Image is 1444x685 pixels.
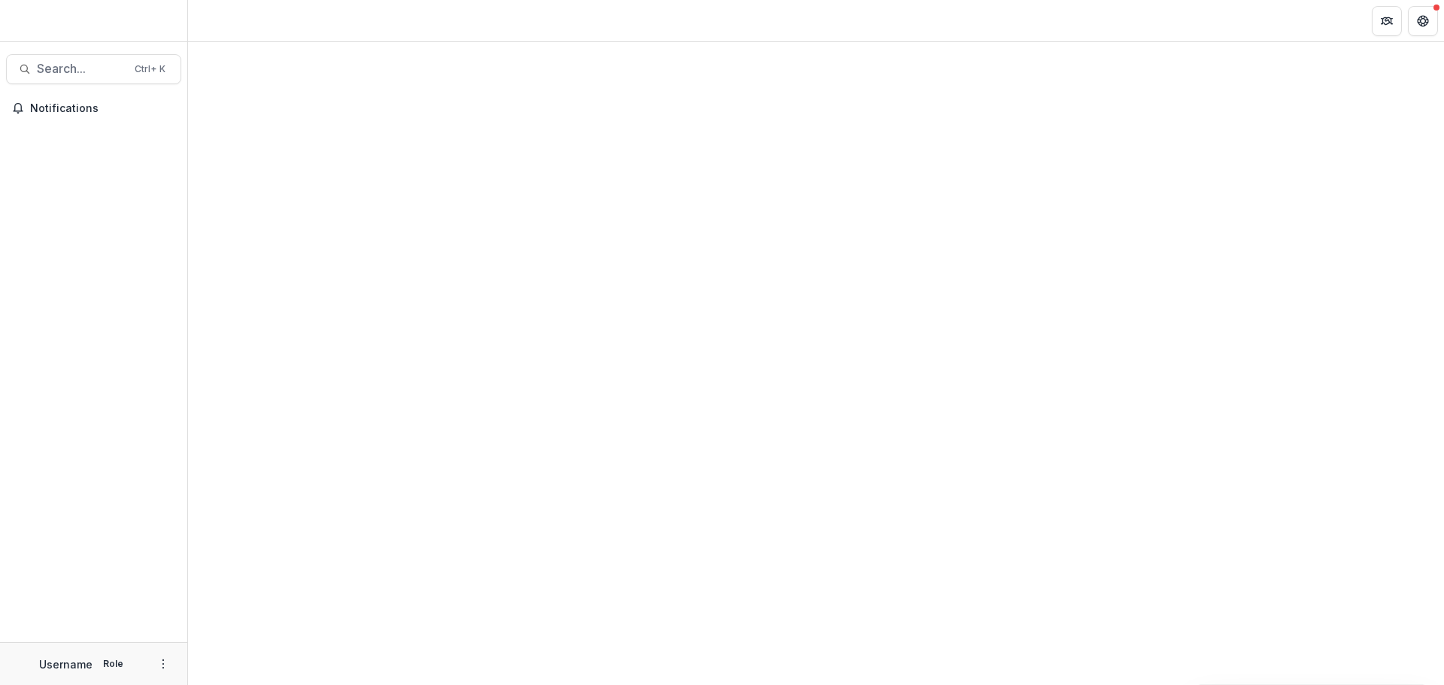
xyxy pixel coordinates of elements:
button: Notifications [6,96,181,120]
button: Get Help [1408,6,1438,36]
p: Role [99,657,128,671]
p: Username [39,656,93,672]
button: More [154,655,172,673]
span: Search... [37,62,126,76]
button: Partners [1372,6,1402,36]
div: Ctrl + K [132,61,168,77]
button: Search... [6,54,181,84]
span: Notifications [30,102,175,115]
